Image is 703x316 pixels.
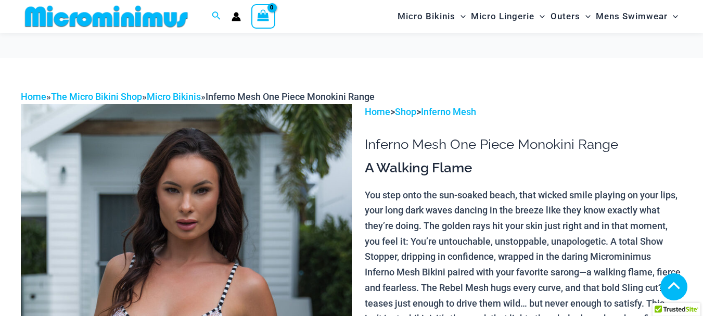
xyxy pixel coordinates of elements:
a: Home [365,106,390,117]
a: Micro Bikinis [147,91,201,102]
a: Home [21,91,46,102]
a: Mens SwimwearMenu ToggleMenu Toggle [593,3,681,30]
span: Micro Bikinis [398,3,455,30]
a: The Micro Bikini Shop [51,91,142,102]
h3: A Walking Flame [365,159,682,177]
a: Micro LingerieMenu ToggleMenu Toggle [468,3,547,30]
a: Search icon link [212,10,221,23]
p: > > [365,104,682,120]
span: Mens Swimwear [596,3,668,30]
img: MM SHOP LOGO FLAT [21,5,192,28]
span: Menu Toggle [534,3,545,30]
span: Inferno Mesh One Piece Monokini Range [206,91,375,102]
nav: Site Navigation [393,2,682,31]
a: Inferno Mesh [421,106,476,117]
a: OutersMenu ToggleMenu Toggle [548,3,593,30]
a: Account icon link [232,12,241,21]
a: Shop [395,106,416,117]
span: Menu Toggle [455,3,466,30]
span: Micro Lingerie [471,3,534,30]
span: » » » [21,91,375,102]
a: Micro BikinisMenu ToggleMenu Toggle [395,3,468,30]
span: Outers [551,3,580,30]
a: View Shopping Cart, empty [251,4,275,28]
span: Menu Toggle [580,3,591,30]
span: Menu Toggle [668,3,678,30]
h1: Inferno Mesh One Piece Monokini Range [365,136,682,153]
